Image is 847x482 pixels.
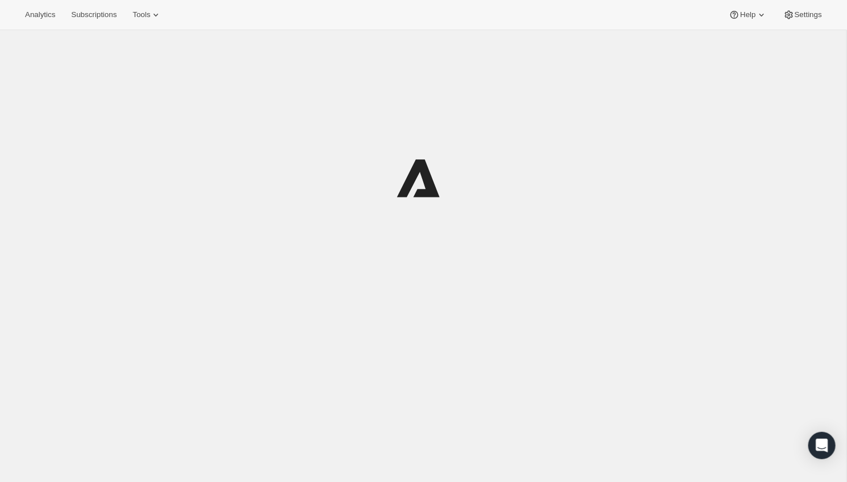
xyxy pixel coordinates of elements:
[64,7,123,23] button: Subscriptions
[25,10,55,19] span: Analytics
[133,10,150,19] span: Tools
[795,10,822,19] span: Settings
[126,7,168,23] button: Tools
[776,7,829,23] button: Settings
[722,7,774,23] button: Help
[18,7,62,23] button: Analytics
[71,10,117,19] span: Subscriptions
[740,10,755,19] span: Help
[808,432,836,459] div: Open Intercom Messenger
